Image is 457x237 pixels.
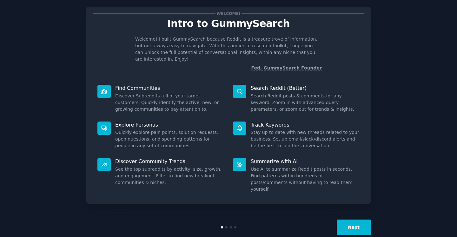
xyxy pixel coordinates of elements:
p: Track Keywords [251,122,360,128]
span: Welcome! [215,10,242,17]
dd: Search Reddit posts & comments for any keyword. Zoom in with advanced query parameters, or zoom o... [251,93,360,113]
div: - [249,65,322,71]
p: Find Communities [115,85,224,91]
a: Fed, GummySearch Founder [251,65,322,71]
dd: Discover Subreddits full of your target customers. Quickly identify the active, new, or growing c... [115,93,224,113]
p: Explore Personas [115,122,224,128]
dd: Stay up to date with new threads related to your business. Set up email/slack/discord alerts and ... [251,129,360,149]
p: Summarize with AI [251,158,360,165]
dd: Quickly explore pain points, solution requests, open questions, and spending patterns for people ... [115,129,224,149]
p: Discover Community Trends [115,158,224,165]
dd: Use AI to summarize Reddit posts in seconds. Find patterns within hundreds of posts/comments with... [251,166,360,193]
p: Intro to GummySearch [93,18,364,29]
p: Search Reddit (Better) [251,85,360,91]
button: Next [337,220,371,235]
p: Welcome! I built GummySearch because Reddit is a treasure trove of information, but not always ea... [135,36,322,63]
dd: See the top subreddits by activity, size, growth, and engagement. Filter to find new breakout com... [115,166,224,186]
